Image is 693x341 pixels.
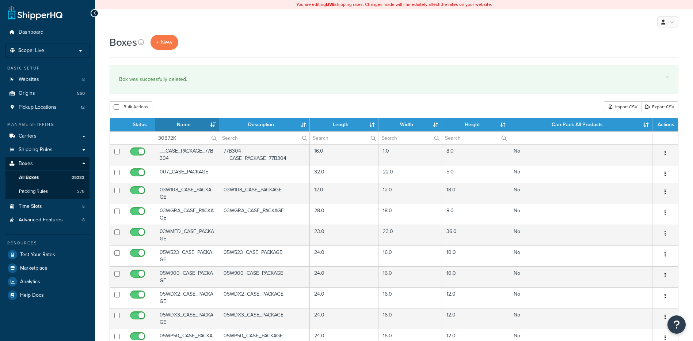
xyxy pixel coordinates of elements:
[5,87,90,100] a: Origins 860
[5,262,90,275] a: Marketplace
[442,308,509,329] td: 12.0
[310,132,378,144] input: Search
[5,248,90,261] a: Test Your Rates
[378,246,442,266] td: 16.0
[509,183,652,204] td: No
[442,204,509,225] td: 8.0
[155,132,219,144] input: Search
[19,76,39,83] span: Websites
[219,246,310,266] td: 05W523_CASE_PACKAGE
[155,183,219,204] td: 03W108_CASE_PACKAGE
[310,204,378,225] td: 28.0
[5,275,90,288] li: Analytics
[82,203,85,210] span: 5
[5,185,90,198] a: Packing Rules 276
[5,171,90,184] a: All Boxes 25233
[219,308,310,329] td: 05WDX3_CASE_PACKAGE
[442,266,509,287] td: 10.0
[5,101,90,114] a: Pickup Locations 12
[378,308,442,329] td: 16.0
[509,266,652,287] td: No
[667,315,686,334] button: Open Resource Center
[509,246,652,266] td: No
[378,266,442,287] td: 16.0
[77,188,84,195] span: 276
[20,252,55,258] span: Test Your Rates
[20,265,47,271] span: Marketplace
[509,287,652,308] td: No
[155,246,219,266] td: 05W523_CASE_PACKAGE
[5,73,90,86] li: Websites
[155,118,219,131] th: Name : activate to sort column descending
[19,161,33,167] span: Boxes
[5,87,90,100] li: Origins
[5,240,90,246] div: Resources
[442,246,509,266] td: 10.0
[8,5,62,20] a: ShipperHQ Home
[378,118,442,131] th: Width : activate to sort column ascending
[5,101,90,114] li: Pickup Locations
[19,175,39,181] span: All Boxes
[19,133,37,139] span: Carriers
[20,279,40,285] span: Analytics
[5,65,90,71] div: Basic Setup
[151,35,178,50] a: + New
[442,225,509,246] td: 36.0
[5,143,90,157] a: Shipping Rules
[509,225,652,246] td: No
[219,132,310,144] input: Search
[110,35,137,49] h1: Boxes
[378,165,442,183] td: 22.0
[310,246,378,266] td: 24.0
[310,266,378,287] td: 24.0
[19,188,48,195] span: Packing Rules
[310,183,378,204] td: 12.0
[5,157,90,170] a: Boxes
[20,292,44,299] span: Help Docs
[19,217,63,223] span: Advanced Features
[5,121,90,128] div: Manage Shipping
[19,90,35,97] span: Origins
[5,185,90,198] li: Packing Rules
[310,118,378,131] th: Length : activate to sort column ascending
[155,266,219,287] td: 05W900_CASE_PACKAGE
[5,130,90,143] a: Carriers
[81,104,85,110] span: 12
[604,101,641,112] div: Import CSV
[378,144,442,165] td: 1.0
[310,225,378,246] td: 23.0
[442,183,509,204] td: 18.0
[378,225,442,246] td: 23.0
[5,200,90,213] li: Time Slots
[5,26,90,39] a: Dashboard
[326,1,335,8] b: LIVE
[19,203,42,210] span: Time Slots
[155,308,219,329] td: 05WDX3_CASE_PACKAGE
[641,101,678,112] a: Export CSV
[509,165,652,183] td: No
[378,132,441,144] input: Search
[509,204,652,225] td: No
[155,287,219,308] td: 05WDX2_CASE_PACKAGE
[310,165,378,183] td: 32.0
[5,200,90,213] a: Time Slots 5
[310,287,378,308] td: 24.0
[82,76,85,83] span: 8
[509,308,652,329] td: No
[82,217,85,223] span: 8
[219,287,310,308] td: 05WDX2_CASE_PACKAGE
[219,183,310,204] td: 03W108_CASE_PACKAGE
[442,144,509,165] td: 8.0
[156,38,172,46] span: + New
[219,266,310,287] td: 05W900_CASE_PACKAGE
[219,144,310,165] td: 77B304 __CASE_PACKAGE_77B304
[378,183,442,204] td: 12.0
[378,287,442,308] td: 16.0
[310,308,378,329] td: 24.0
[155,165,219,183] td: 007_CASE_PACKAGE
[155,204,219,225] td: 03WGRA_CASE_PACKAGE
[219,118,310,131] th: Description : activate to sort column ascending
